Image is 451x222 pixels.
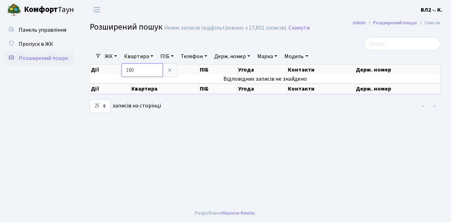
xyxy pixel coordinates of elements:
span: Розширений пошук [90,21,162,33]
a: Розширений пошук [4,51,74,65]
button: Переключити навігацію [88,4,106,16]
th: Угода [237,65,287,75]
span: Пропуск в ЖК [19,40,53,48]
a: Марка [254,50,280,62]
a: ВЛ2 -. К. [421,6,443,14]
a: ПІБ [157,50,177,62]
a: Квартира [121,50,156,62]
th: Дії [90,65,131,75]
th: Держ. номер [355,65,440,75]
a: Admin [353,19,366,26]
th: Контакти [287,84,355,94]
th: Контакти [287,65,355,75]
label: записів на сторінці [90,99,161,113]
img: logo.png [7,3,21,17]
th: Держ. номер [355,84,440,94]
li: Список [417,19,440,27]
input: Пошук... [364,37,440,50]
select: записів на сторінці [90,99,110,113]
th: Квартира [131,84,199,94]
span: Таун [24,4,74,16]
a: Розширений пошук [373,19,417,26]
a: Пропуск в ЖК [4,37,74,51]
th: Дії [90,84,131,94]
a: Телефон [178,50,210,62]
nav: breadcrumb [342,16,451,30]
th: ПІБ [199,65,237,75]
th: ПІБ [199,84,237,94]
span: Панель управління [19,26,66,34]
a: Massive Kinetic [222,209,255,217]
a: Скинути [289,25,310,31]
a: Модель [282,50,311,62]
a: ЖК [102,50,120,62]
span: Розширений пошук [19,54,68,62]
th: Угода [237,84,287,94]
td: Відповідних записів не знайдено [90,75,440,83]
b: Комфорт [24,4,58,15]
a: Панель управління [4,23,74,37]
div: Немає записів (відфільтровано з 17,802 записів). [164,25,287,31]
div: Розроблено . [195,209,256,217]
a: Держ. номер [211,50,253,62]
